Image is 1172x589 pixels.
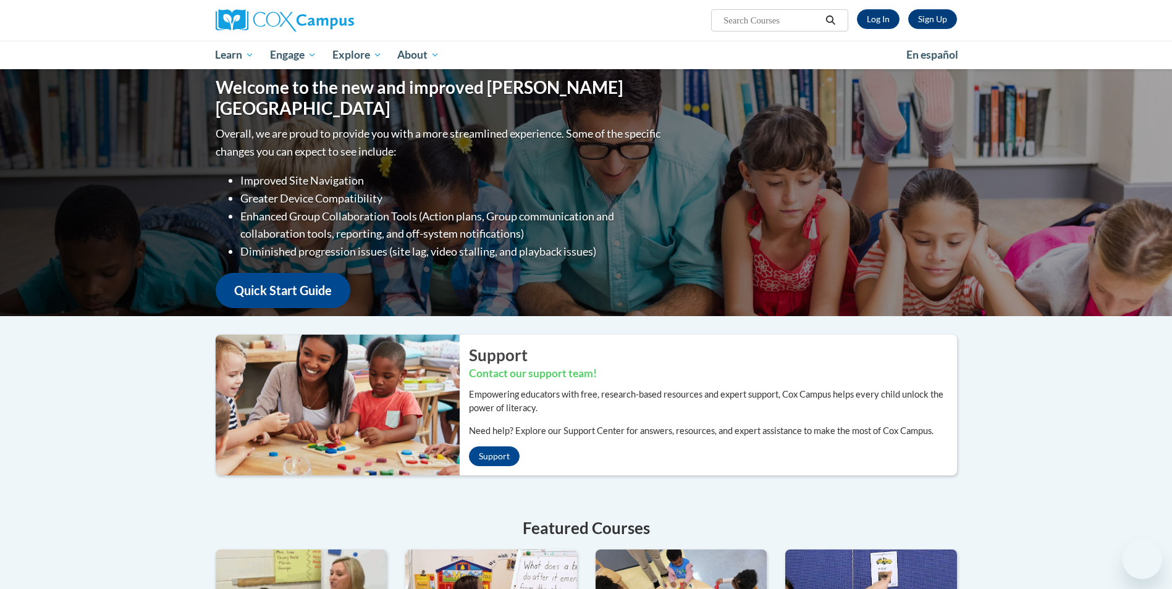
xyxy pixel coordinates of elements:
[262,41,324,69] a: Engage
[1123,540,1162,579] iframe: Button to launch messaging window
[197,41,976,69] div: Main menu
[397,48,439,62] span: About
[216,9,450,31] a: Cox Campus
[389,41,447,69] a: About
[469,388,957,415] p: Empowering educators with free, research-based resources and expert support, Cox Campus helps eve...
[906,48,958,61] span: En español
[898,42,966,68] a: En español
[469,446,520,466] a: Support
[324,41,390,69] a: Explore
[469,344,957,366] h2: Support
[216,273,350,308] a: Quick Start Guide
[908,9,957,29] a: Register
[270,48,316,62] span: Engage
[208,41,263,69] a: Learn
[469,366,957,382] h3: Contact our support team!
[857,9,900,29] a: Log In
[821,13,840,28] button: Search
[240,207,664,243] li: Enhanced Group Collaboration Tools (Action plans, Group communication and collaboration tools, re...
[240,243,664,261] li: Diminished progression issues (site lag, video stalling, and playback issues)
[240,172,664,190] li: Improved Site Navigation
[216,516,957,540] h4: Featured Courses
[240,190,664,207] li: Greater Device Compatibility
[215,48,254,62] span: Learn
[469,424,957,438] p: Need help? Explore our Support Center for answers, resources, and expert assistance to make the m...
[216,125,664,161] p: Overall, we are proud to provide you with a more streamlined experience. Some of the specific cha...
[722,13,821,28] input: Search Courses
[332,48,382,62] span: Explore
[206,335,460,475] img: ...
[216,9,354,31] img: Cox Campus
[216,77,664,119] h1: Welcome to the new and improved [PERSON_NAME][GEOGRAPHIC_DATA]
